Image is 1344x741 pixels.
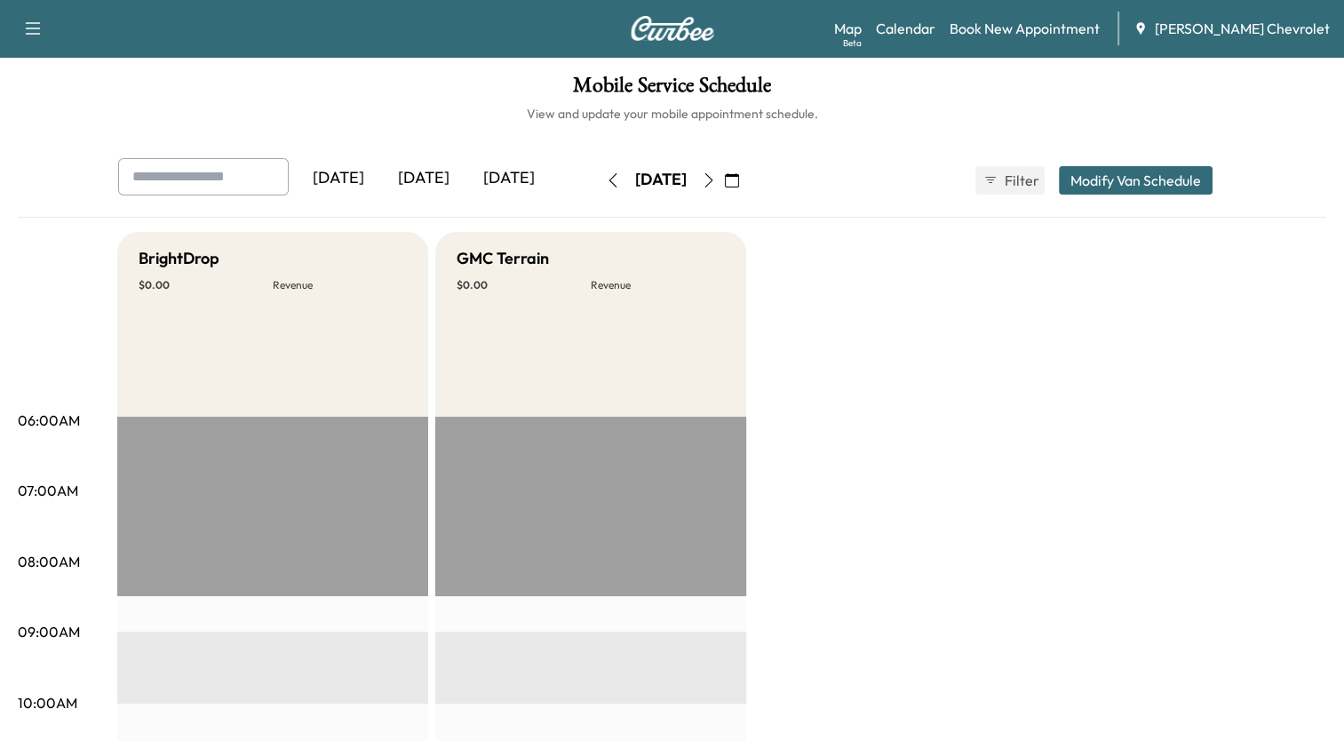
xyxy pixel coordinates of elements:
a: Calendar [876,18,935,39]
p: $ 0.00 [457,278,591,292]
h5: GMC Terrain [457,246,549,271]
button: Filter [975,166,1045,195]
a: MapBeta [834,18,862,39]
img: Curbee Logo [630,16,715,41]
h6: View and update your mobile appointment schedule. [18,105,1326,123]
span: [PERSON_NAME] Chevrolet [1155,18,1330,39]
p: 08:00AM [18,551,80,572]
p: 10:00AM [18,692,77,713]
p: Revenue [591,278,725,292]
p: 06:00AM [18,410,80,431]
div: [DATE] [466,158,552,199]
p: $ 0.00 [139,278,273,292]
div: [DATE] [635,169,687,191]
div: [DATE] [381,158,466,199]
h1: Mobile Service Schedule [18,75,1326,105]
span: Filter [1005,170,1037,191]
a: Book New Appointment [950,18,1100,39]
h5: BrightDrop [139,246,219,271]
button: Modify Van Schedule [1059,166,1213,195]
p: Revenue [273,278,407,292]
p: 09:00AM [18,621,80,642]
p: 07:00AM [18,480,78,501]
div: Beta [843,36,862,50]
div: [DATE] [296,158,381,199]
